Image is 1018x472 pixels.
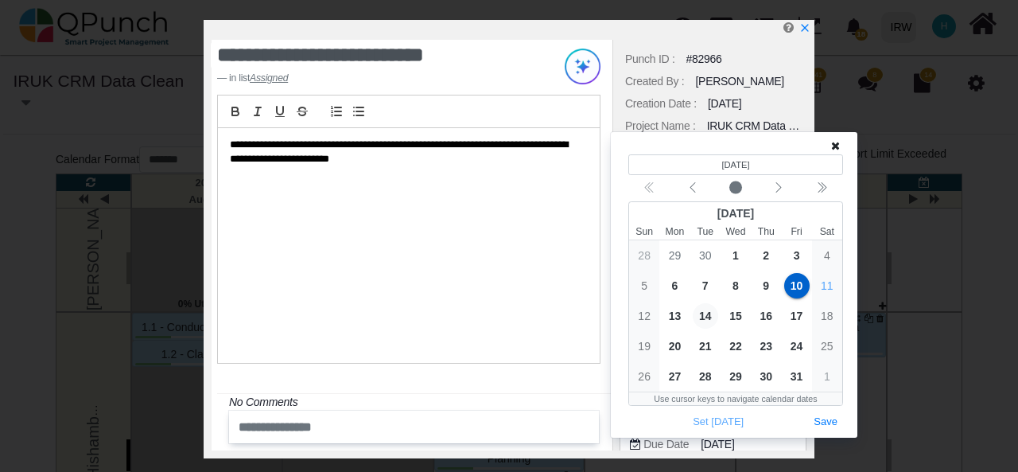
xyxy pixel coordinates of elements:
[690,240,721,271] div: 9/30/2025
[629,271,659,301] div: 10/5/2025
[808,412,843,433] button: Save
[643,436,689,453] div: Due Date
[723,364,748,389] span: 29
[659,301,690,331] div: 10/13/2025
[629,392,842,405] div: Use cursor keys to navigate calendar dates
[690,361,721,392] div: 10/28/2025
[721,224,751,239] small: Wednesday
[250,72,288,84] u: Assigned
[753,273,779,298] span: 9
[659,331,690,361] div: 10/20/2025
[629,301,659,331] div: 10/12/2025
[693,243,718,268] span: 30
[800,177,843,199] button: Next year
[629,224,659,239] small: Sunday
[723,273,748,298] span: 8
[625,118,696,135] div: Project Name :
[625,73,684,90] div: Created By :
[690,224,721,239] small: Tuesday
[662,273,687,298] span: 6
[723,243,748,268] span: 1
[751,301,781,331] div: 10/16/2025
[753,334,779,359] span: 23
[721,301,751,331] div: 10/15/2025
[751,271,781,301] div: 10/9/2025
[784,243,810,268] span: 3
[721,331,751,361] div: 10/22/2025
[781,224,811,239] small: Friday
[753,364,779,389] span: 30
[659,361,690,392] div: 10/27/2025
[659,240,690,271] div: 9/29/2025
[217,71,533,85] footer: in list
[721,271,751,301] div: 10/8/2025
[690,301,721,331] div: 10/14/2025
[628,154,843,175] header: Selected date
[659,224,690,239] small: Monday
[625,51,675,68] div: Punch ID :
[693,273,718,298] span: 7
[799,21,810,34] a: x
[772,181,785,194] svg: chevron left
[753,243,779,268] span: 2
[784,364,810,389] span: 31
[695,73,784,90] div: [PERSON_NAME]
[812,224,842,239] small: Saturday
[812,240,842,271] div: 10/4/2025
[693,303,718,329] span: 14
[812,301,842,331] div: 10/18/2025
[629,361,659,392] div: 10/26/2025
[690,331,721,361] div: 10/21/2025
[784,334,810,359] span: 24
[701,436,734,453] span: [DATE]
[708,96,741,112] div: [DATE]
[723,303,748,329] span: 15
[629,202,842,224] div: [DATE]
[783,21,794,33] i: Help
[723,334,748,359] span: 22
[693,334,718,359] span: 21
[629,331,659,361] div: 10/19/2025
[229,396,297,408] i: No Comments
[707,118,801,135] div: IRUK CRM Data Clean
[662,364,687,389] span: 27
[721,240,751,271] div: 10/1/2025
[757,177,800,199] button: Next month
[751,361,781,392] div: 10/30/2025
[781,301,811,331] div: 10/17/2025
[686,51,722,68] div: #82966
[784,303,810,329] span: 17
[751,224,781,239] small: Thursday
[799,22,810,33] svg: x
[629,240,659,271] div: 9/28/2025
[662,243,687,268] span: 29
[781,361,811,392] div: 10/31/2025
[714,177,757,199] button: Current month
[751,331,781,361] div: 10/23/2025
[250,72,288,84] cite: Source Title
[781,240,811,271] div: 10/3/2025
[662,303,687,329] span: 13
[690,271,721,301] div: 10/7/2025
[662,334,687,359] span: 20
[659,271,690,301] div: 10/6/2025
[753,303,779,329] span: 16
[721,361,751,392] div: 10/29/2025
[751,240,781,271] div: 10/2/2025
[781,331,811,361] div: 10/24/2025
[815,181,828,194] svg: chevron double left
[812,271,842,301] div: 10/11/2025 (Today)
[812,331,842,361] div: 10/25/2025
[625,96,697,112] div: Creation Date :
[686,181,699,194] svg: chevron left
[721,160,749,170] bdi: [DATE]
[729,181,742,194] svg: circle fill
[628,177,843,199] div: Calendar navigation
[671,177,714,199] button: Previous month
[784,273,810,298] span: 10
[812,361,842,392] div: 11/1/2025
[693,364,718,389] span: 28
[565,49,600,84] img: Try writing with AI
[781,271,811,301] div: 10/10/2025 (Selected date)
